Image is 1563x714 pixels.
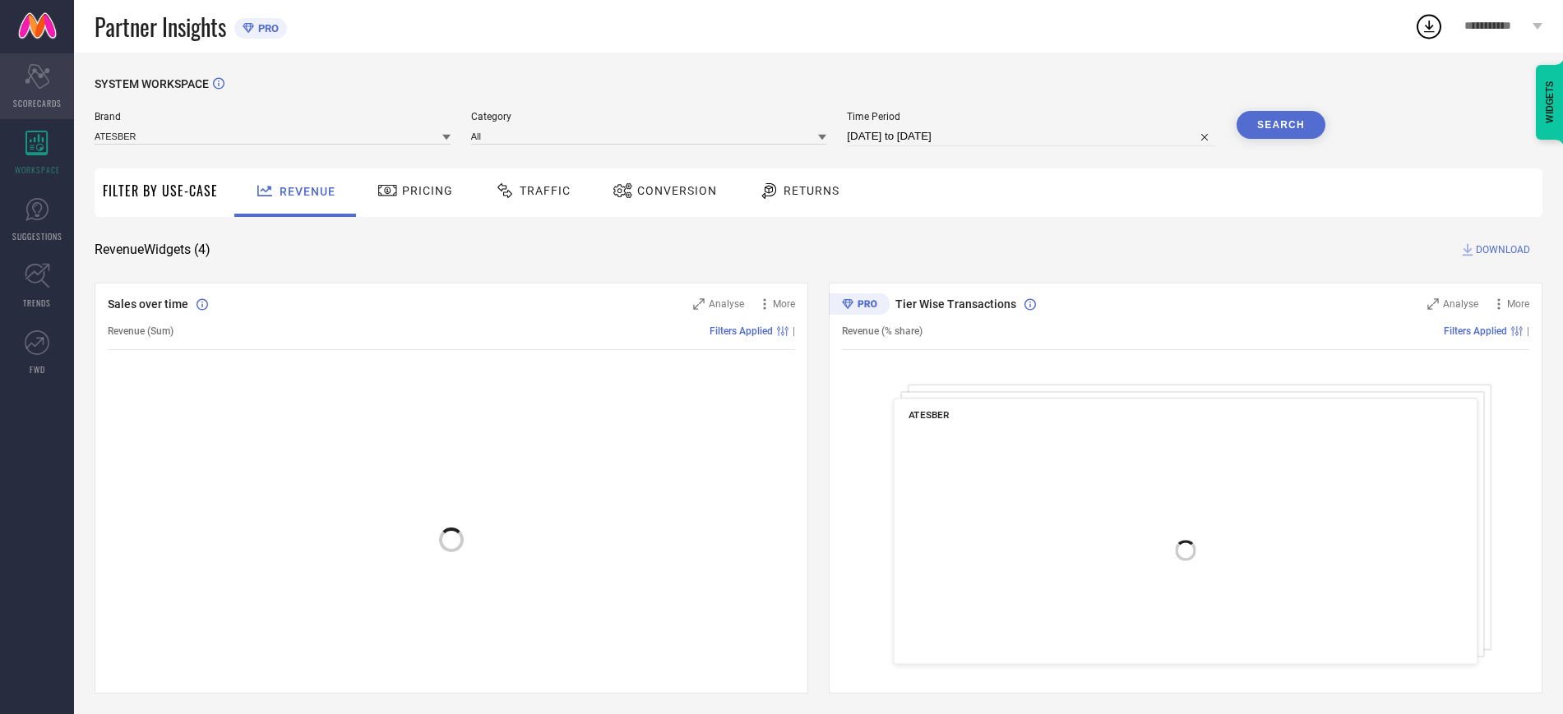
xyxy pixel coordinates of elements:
[1443,298,1478,310] span: Analyse
[1444,325,1507,337] span: Filters Applied
[95,242,210,258] span: Revenue Widgets ( 4 )
[254,22,279,35] span: PRO
[829,293,890,318] div: Premium
[1476,242,1530,258] span: DOWNLOAD
[1527,325,1529,337] span: |
[95,10,226,44] span: Partner Insights
[784,184,839,197] span: Returns
[15,164,60,176] span: WORKSPACE
[709,298,744,310] span: Analyse
[13,97,62,109] span: SCORECARDS
[108,325,173,337] span: Revenue (Sum)
[895,297,1016,311] span: Tier Wise Transactions
[12,230,62,242] span: SUGGESTIONS
[842,325,923,337] span: Revenue (% share)
[1237,111,1325,139] button: Search
[909,409,950,421] span: ATESBER
[793,325,795,337] span: |
[23,297,51,309] span: TRENDS
[520,184,571,197] span: Traffic
[95,77,209,90] span: SYSTEM WORKSPACE
[693,298,705,310] svg: Zoom
[30,363,45,375] span: FWD
[847,111,1216,122] span: Time Period
[1414,12,1444,41] div: Open download list
[1427,298,1439,310] svg: Zoom
[108,297,188,311] span: Sales over time
[103,181,218,200] span: Filter By Use-Case
[773,298,795,310] span: More
[280,185,335,198] span: Revenue
[637,184,717,197] span: Conversion
[471,111,827,122] span: Category
[710,325,773,337] span: Filters Applied
[847,127,1216,146] input: Select time period
[1507,298,1529,310] span: More
[95,111,451,122] span: Brand
[402,184,453,197] span: Pricing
